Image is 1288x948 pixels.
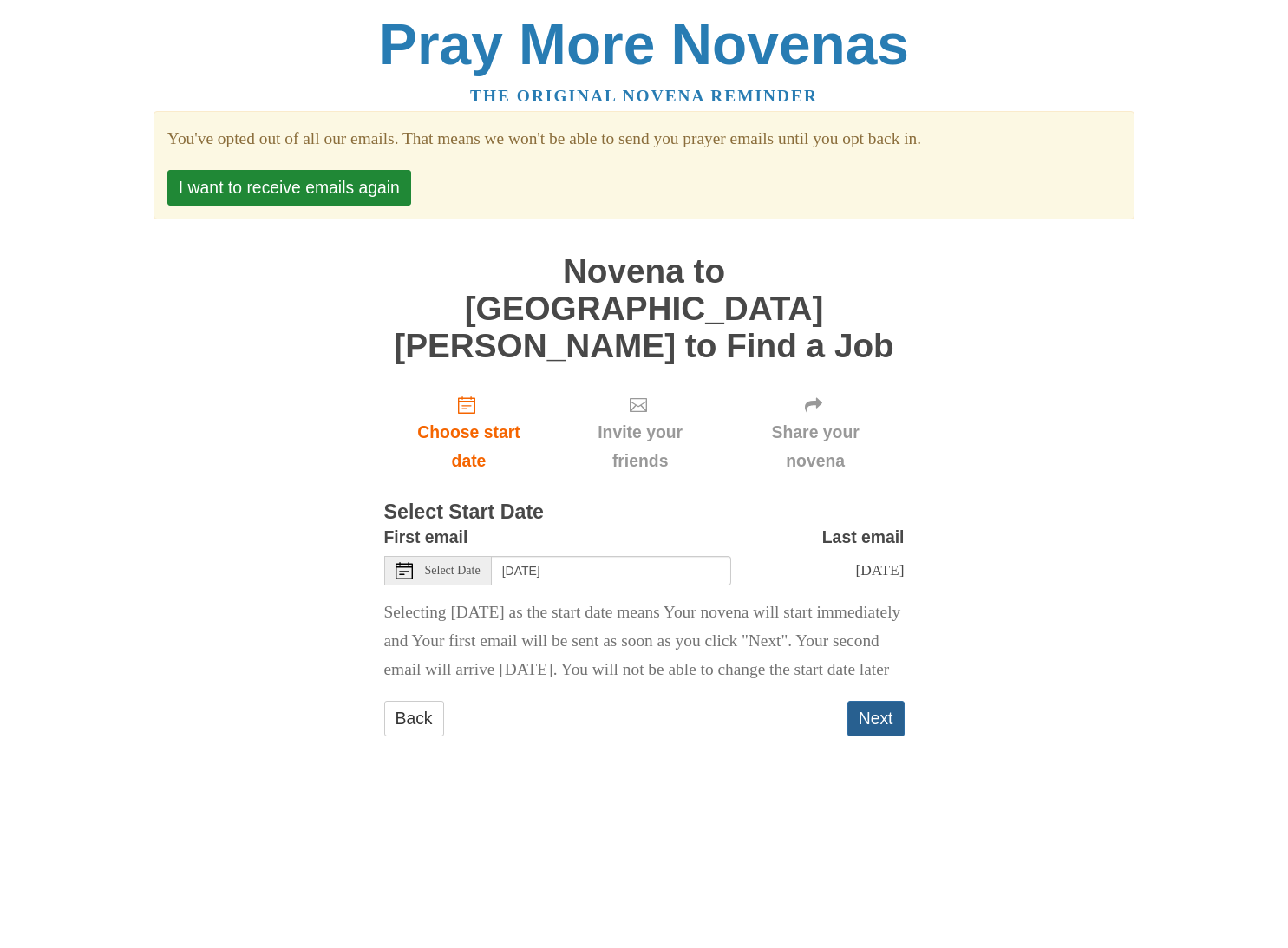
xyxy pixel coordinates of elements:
[727,382,905,485] div: Click "Next" to confirm your start date first.
[470,87,818,105] a: The original novena reminder
[384,501,905,524] h3: Select Start Date
[384,598,905,684] p: Selecting [DATE] as the start date means Your novena will start immediately and Your first email ...
[384,701,444,736] a: Back
[571,418,709,475] span: Invite your friends
[847,701,905,736] button: Next
[167,125,1121,154] section: You've opted out of all our emails. That means we won't be able to send you prayer emails until y...
[384,253,905,364] h1: Novena to [GEOGRAPHIC_DATA][PERSON_NAME] to Find a Job
[822,523,905,552] label: Last email
[553,382,726,485] div: Click "Next" to confirm your start date first.
[425,565,481,577] span: Select Date
[402,418,537,475] span: Choose start date
[855,561,904,579] span: [DATE]
[744,418,887,475] span: Share your novena
[384,523,468,552] label: First email
[379,12,909,76] a: Pray More Novenas
[384,382,554,485] a: Choose start date
[492,556,731,585] input: Use the arrow keys to pick a date
[167,170,411,206] button: I want to receive emails again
